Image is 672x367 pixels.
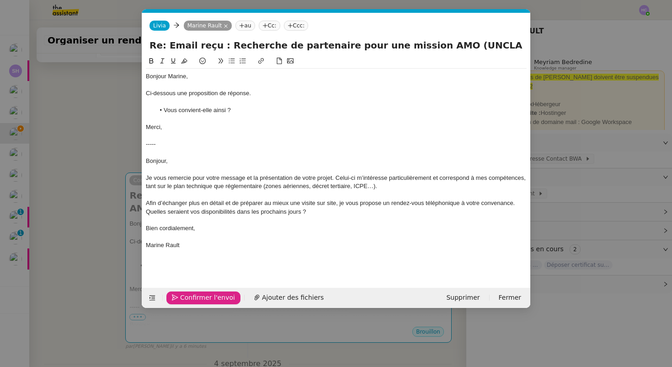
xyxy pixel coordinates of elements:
nz-tag: Ccc: [284,21,309,31]
button: Supprimer [441,291,485,304]
div: Afin d’échanger plus en détail et de préparer au mieux une visite sur site, je vous propose un re... [146,199,527,216]
div: Je vous remercie pour votre message et la présentation de votre projet. Celui-ci m’intéresse part... [146,174,527,191]
button: Ajouter des fichiers [248,291,329,304]
nz-tag: Cc: [259,21,280,31]
span: Ajouter des fichiers [262,292,324,303]
div: Ci-dessous une proposition de réponse. [146,89,527,97]
button: Confirmer l'envoi [166,291,240,304]
div: Marine Rault [146,241,527,249]
div: Bonjour Marine, [146,72,527,81]
input: Subject [149,38,523,52]
div: ----- [146,140,527,148]
div: Bonjour, [146,157,527,165]
nz-tag: au [235,21,255,31]
span: Supprimer [446,292,480,303]
nz-tag: Marine Rault [184,21,232,31]
button: Fermer [493,291,527,304]
span: Confirmer l'envoi [180,292,235,303]
div: Merci, [146,123,527,131]
span: Fermer [499,292,521,303]
div: Bien cordialement, [146,224,527,232]
li: Vous convient-elle ainsi ? [155,106,527,114]
span: Livia [153,22,166,29]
